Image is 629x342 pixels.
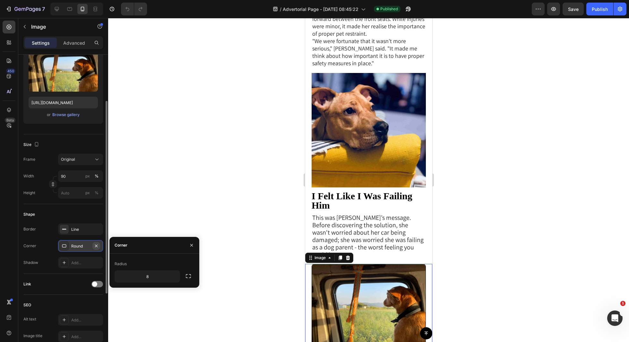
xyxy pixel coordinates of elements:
[85,173,90,179] div: px
[84,189,91,197] button: %
[95,190,99,196] div: %
[52,112,80,118] button: Browse gallery
[6,173,107,193] span: I Felt Like I Was Failing Him
[32,40,50,46] p: Settings
[115,261,127,267] div: Radius
[3,3,48,15] button: 7
[23,173,34,179] label: Width
[620,301,625,306] span: 1
[84,172,91,180] button: %
[305,18,432,342] iframe: Design area
[29,51,98,92] img: preview-image
[115,242,127,248] div: Corner
[58,170,103,182] input: px%
[61,157,75,162] span: Original
[42,5,45,13] p: 7
[592,6,608,13] div: Publish
[63,40,85,46] p: Advanced
[31,23,86,31] p: Image
[7,195,118,241] span: This was [PERSON_NAME]’s message. Before discovering the solution, she wasn't worried about her c...
[380,6,398,12] span: Published
[71,260,101,266] div: Add...
[5,118,15,123] div: Beta
[71,317,101,323] div: Add...
[58,154,103,165] button: Original
[115,271,180,282] input: Auto
[58,187,103,199] input: px%
[23,281,31,287] div: Link
[47,111,51,119] span: or
[568,6,579,12] span: Save
[280,6,281,13] span: /
[121,3,147,15] div: Undo/Redo
[23,260,38,265] div: Shadow
[95,173,99,179] div: %
[23,190,35,196] label: Height
[71,227,101,232] div: Line
[23,212,35,217] div: Shape
[23,140,40,149] div: Size
[607,310,623,326] iframe: Intercom live chat
[23,333,42,339] div: Image title
[23,157,35,162] label: Frame
[586,3,613,15] button: Publish
[71,243,90,249] div: Round
[283,6,358,13] span: Advertorial Page - [DATE] 08:45:22
[93,189,100,197] button: px
[93,172,100,180] button: px
[52,112,80,118] div: Browse gallery
[23,226,36,232] div: Border
[6,68,15,74] div: 450
[6,246,121,332] img: gempages_578668562021876617-ba47907b-3740-4001-ac8b-276da90d6cec.jpg
[29,97,98,108] input: https://example.com/image.jpg
[23,316,36,322] div: Alt text
[71,334,101,340] div: Add...
[8,237,22,243] div: Image
[6,55,121,169] img: gempages_578668562021876617-7cd14c7f-a652-4b72-a94d-c33a60ac9555.jpg
[23,302,31,308] div: SEO
[563,3,584,15] button: Save
[85,190,90,196] div: px
[23,243,36,249] div: Corner
[7,19,119,49] span: "We were fortunate that it wasn't more serious," [PERSON_NAME] said. "It made me think about how ...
